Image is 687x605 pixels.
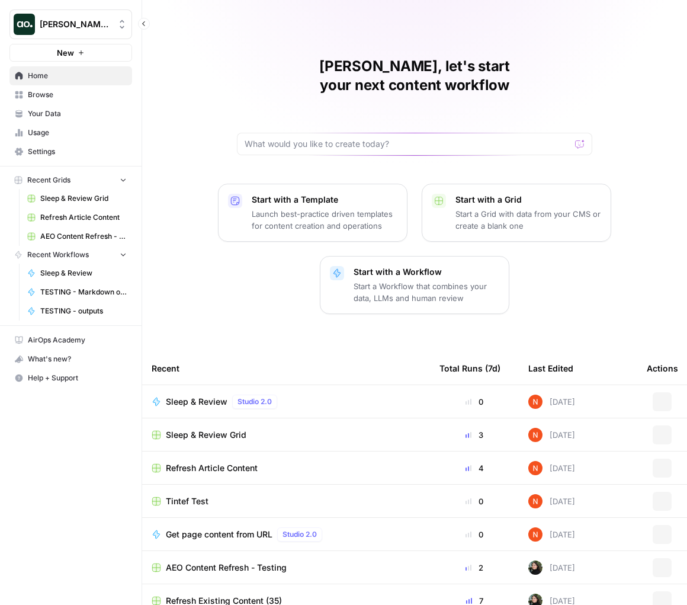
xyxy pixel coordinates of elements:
[152,462,420,474] a: Refresh Article Content
[27,175,70,185] span: Recent Grids
[166,529,272,540] span: Get page content from URL
[422,184,611,242] button: Start with a GridStart a Grid with data from your CMS or create a blank one
[28,71,127,81] span: Home
[9,350,132,369] button: What's new?
[9,171,132,189] button: Recent Grids
[9,369,132,388] button: Help + Support
[166,396,227,408] span: Sleep & Review
[528,461,575,475] div: [DATE]
[28,335,127,345] span: AirOps Academy
[439,495,509,507] div: 0
[9,66,132,85] a: Home
[528,561,575,575] div: [DATE]
[439,396,509,408] div: 0
[22,302,132,321] a: TESTING - outputs
[9,9,132,39] button: Workspace: Justina testing
[22,189,132,208] a: Sleep & Review Grid
[320,256,509,314] button: Start with a WorkflowStart a Workflow that combines your data, LLMs and human review
[40,193,127,204] span: Sleep & Review Grid
[28,89,127,100] span: Browse
[439,562,509,574] div: 2
[528,494,542,508] img: 0zq3u6mavslg9mfedaeh1sexea8t
[152,352,420,385] div: Recent
[152,395,420,409] a: Sleep & ReviewStudio 2.0
[237,57,592,95] h1: [PERSON_NAME], let's start your next content workflow
[237,396,272,407] span: Studio 2.0
[9,123,132,142] a: Usage
[166,429,246,441] span: Sleep & Review Grid
[9,142,132,161] a: Settings
[28,146,127,157] span: Settings
[28,108,127,119] span: Your Data
[252,208,397,232] p: Launch best-practice driven templates for content creation and operations
[252,194,397,206] p: Start with a Template
[439,429,509,441] div: 3
[439,352,500,385] div: Total Runs (7d)
[40,18,111,30] span: [PERSON_NAME] testing
[152,527,420,542] a: Get page content from URLStudio 2.0
[27,249,89,260] span: Recent Workflows
[152,429,420,441] a: Sleep & Review Grid
[647,352,678,385] div: Actions
[528,395,542,409] img: 0zq3u6mavslg9mfedaeh1sexea8t
[22,264,132,283] a: Sleep & Review
[152,495,420,507] a: Tintef Test
[9,331,132,350] a: AirOps Academy
[528,395,575,409] div: [DATE]
[40,306,127,316] span: TESTING - outputs
[40,268,127,279] span: Sleep & Review
[14,14,35,35] img: Justina testing Logo
[40,212,127,223] span: Refresh Article Content
[9,104,132,123] a: Your Data
[528,428,575,442] div: [DATE]
[439,529,509,540] div: 0
[245,138,570,150] input: What would you like to create today?
[9,246,132,264] button: Recent Workflows
[166,495,208,507] span: Tintef Test
[152,562,420,574] a: AEO Content Refresh - Testing
[40,231,127,242] span: AEO Content Refresh - Testing
[354,280,499,304] p: Start a Workflow that combines your data, LLMs and human review
[455,208,601,232] p: Start a Grid with data from your CMS or create a blank one
[528,494,575,508] div: [DATE]
[22,208,132,227] a: Refresh Article Content
[354,266,499,278] p: Start with a Workflow
[166,462,258,474] span: Refresh Article Content
[57,47,74,59] span: New
[528,352,573,385] div: Last Edited
[9,44,132,62] button: New
[22,227,132,246] a: AEO Content Refresh - Testing
[40,287,127,297] span: TESTING - Markdown output
[28,373,127,383] span: Help + Support
[455,194,601,206] p: Start with a Grid
[528,428,542,442] img: 0zq3u6mavslg9mfedaeh1sexea8t
[528,461,542,475] img: 0zq3u6mavslg9mfedaeh1sexea8t
[528,527,542,542] img: 0zq3u6mavslg9mfedaeh1sexea8t
[528,527,575,542] div: [DATE]
[439,462,509,474] div: 4
[10,350,131,368] div: What's new?
[22,283,132,302] a: TESTING - Markdown output
[282,529,317,540] span: Studio 2.0
[28,127,127,138] span: Usage
[218,184,407,242] button: Start with a TemplateLaunch best-practice driven templates for content creation and operations
[528,561,542,575] img: eoqc67reg7z2luvnwhy7wyvdqmsw
[9,85,132,104] a: Browse
[166,562,287,574] span: AEO Content Refresh - Testing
